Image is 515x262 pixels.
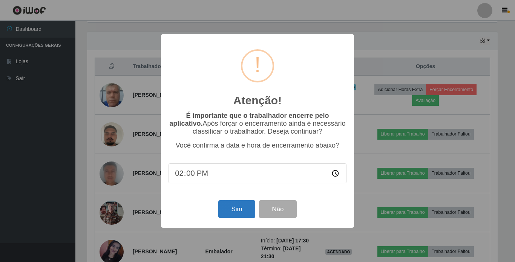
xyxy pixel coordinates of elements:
p: Você confirma a data e hora de encerramento abaixo? [169,142,346,149]
p: Após forçar o encerramento ainda é necessário classificar o trabalhador. Deseja continuar? [169,112,346,136]
b: É importante que o trabalhador encerre pelo aplicativo. [169,112,329,127]
button: Não [259,200,296,218]
h2: Atenção! [233,94,282,107]
button: Sim [218,200,255,218]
